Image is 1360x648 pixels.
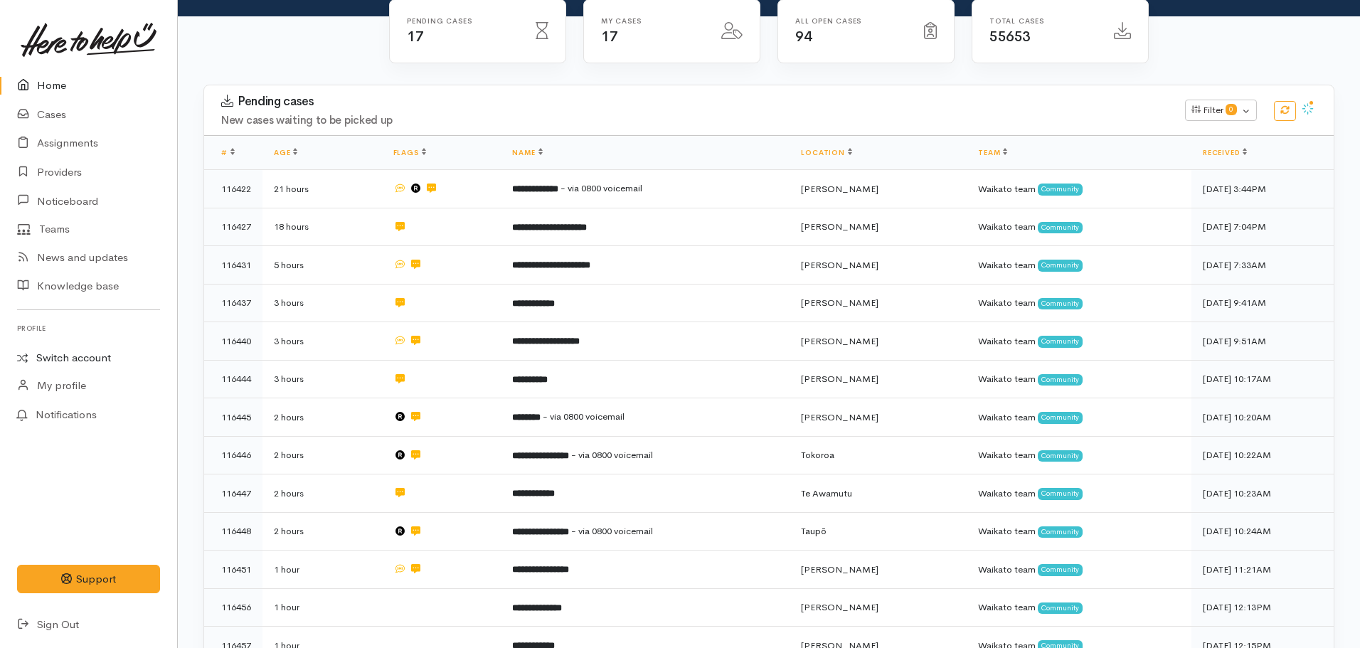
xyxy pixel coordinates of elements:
td: 116437 [204,284,262,322]
td: 116440 [204,322,262,361]
td: Waikato team [967,588,1191,627]
td: 2 hours [262,474,382,513]
span: Community [1038,602,1083,614]
td: [DATE] 7:04PM [1191,208,1334,246]
td: [DATE] 10:20AM [1191,398,1334,437]
span: Community [1038,374,1083,386]
td: [DATE] 11:21AM [1191,551,1334,589]
td: 1 hour [262,551,382,589]
span: Community [1038,222,1083,233]
td: 116448 [204,512,262,551]
span: Community [1038,526,1083,538]
span: Taupō [801,525,827,537]
a: Age [274,148,297,157]
span: [PERSON_NAME] [801,411,878,423]
td: 18 hours [262,208,382,246]
td: 116456 [204,588,262,627]
h6: All Open cases [795,17,907,25]
span: Community [1038,412,1083,423]
td: [DATE] 12:13PM [1191,588,1334,627]
td: 116445 [204,398,262,437]
td: Waikato team [967,284,1191,322]
span: Community [1038,336,1083,347]
td: [DATE] 10:17AM [1191,360,1334,398]
span: [PERSON_NAME] [801,221,878,233]
a: Location [801,148,851,157]
span: 0 [1226,104,1237,115]
span: [PERSON_NAME] [801,297,878,309]
h6: My cases [601,17,704,25]
td: 3 hours [262,360,382,398]
td: [DATE] 3:44PM [1191,170,1334,208]
span: Community [1038,488,1083,499]
td: 2 hours [262,436,382,474]
button: Filter0 [1185,100,1257,121]
span: 94 [795,28,812,46]
span: 17 [407,28,423,46]
td: 116422 [204,170,262,208]
a: # [221,148,235,157]
span: Tokoroa [801,449,834,461]
span: Te Awamutu [801,487,852,499]
span: Community [1038,450,1083,462]
td: Waikato team [967,436,1191,474]
h4: New cases waiting to be picked up [221,115,1168,127]
span: Community [1038,260,1083,271]
span: [PERSON_NAME] [801,335,878,347]
span: Community [1038,184,1083,195]
td: Waikato team [967,512,1191,551]
span: [PERSON_NAME] [801,183,878,195]
td: [DATE] 10:23AM [1191,474,1334,513]
h3: Pending cases [221,95,1168,109]
span: [PERSON_NAME] [801,563,878,575]
span: [PERSON_NAME] [801,259,878,271]
a: Name [512,148,542,157]
h6: Profile [17,319,160,338]
td: 116427 [204,208,262,246]
td: Waikato team [967,208,1191,246]
td: 116447 [204,474,262,513]
td: 3 hours [262,284,382,322]
a: Team [978,148,1007,157]
td: 5 hours [262,246,382,285]
td: Waikato team [967,398,1191,437]
td: 1 hour [262,588,382,627]
td: Waikato team [967,551,1191,589]
td: 116451 [204,551,262,589]
td: [DATE] 9:41AM [1191,284,1334,322]
td: [DATE] 7:33AM [1191,246,1334,285]
td: 116446 [204,436,262,474]
td: [DATE] 9:51AM [1191,322,1334,361]
td: 116444 [204,360,262,398]
span: 55653 [989,28,1031,46]
button: Support [17,565,160,594]
td: Waikato team [967,170,1191,208]
span: Community [1038,298,1083,309]
span: [PERSON_NAME] [801,373,878,385]
span: [PERSON_NAME] [801,601,878,613]
span: - via 0800 voicemail [571,525,653,537]
td: Waikato team [967,246,1191,285]
td: Waikato team [967,322,1191,361]
td: [DATE] 10:24AM [1191,512,1334,551]
td: 21 hours [262,170,382,208]
td: Waikato team [967,360,1191,398]
td: 2 hours [262,398,382,437]
span: - via 0800 voicemail [543,410,625,423]
span: - via 0800 voicemail [571,449,653,461]
td: [DATE] 10:22AM [1191,436,1334,474]
span: Community [1038,564,1083,575]
td: Waikato team [967,474,1191,513]
td: 116431 [204,246,262,285]
a: Received [1203,148,1247,157]
span: 17 [601,28,617,46]
h6: Pending cases [407,17,519,25]
h6: Total cases [989,17,1097,25]
a: Flags [393,148,426,157]
span: - via 0800 voicemail [561,182,642,194]
td: 3 hours [262,322,382,361]
td: 2 hours [262,512,382,551]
